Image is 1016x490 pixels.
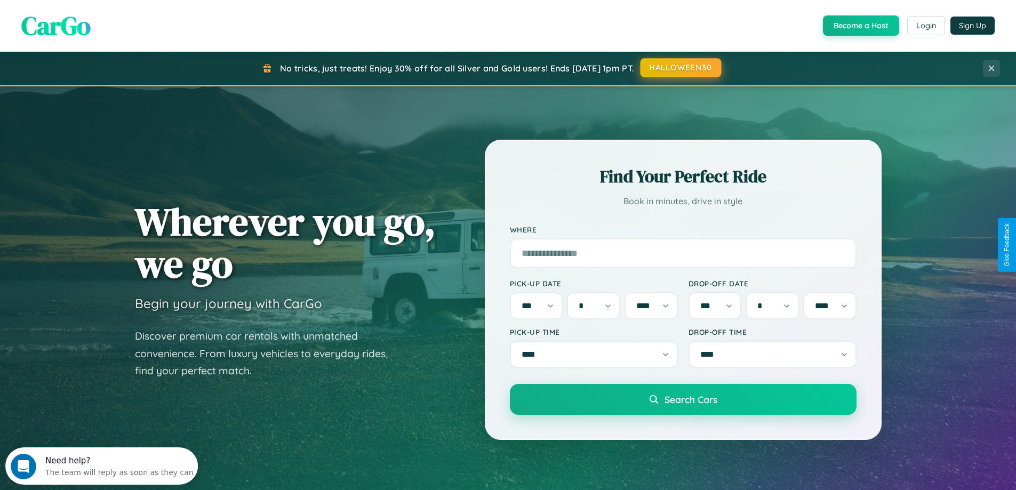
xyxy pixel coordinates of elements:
[907,16,945,35] button: Login
[280,63,634,74] span: No tricks, just treats! Enjoy 30% off for all Silver and Gold users! Ends [DATE] 1pm PT.
[40,9,188,18] div: Need help?
[1003,223,1011,267] div: Give Feedback
[40,18,188,29] div: The team will reply as soon as they can
[11,454,36,479] iframe: Intercom live chat
[823,15,899,36] button: Become a Host
[135,295,322,311] h3: Begin your journey with CarGo
[510,327,678,336] label: Pick-up Time
[510,384,857,415] button: Search Cars
[135,327,402,380] p: Discover premium car rentals with unmatched convenience. From luxury vehicles to everyday rides, ...
[21,8,91,43] span: CarGo
[641,58,722,77] button: HALLOWEEN30
[135,200,436,285] h1: Wherever you go, we go
[510,225,857,234] label: Where
[689,327,857,336] label: Drop-off Time
[510,279,678,288] label: Pick-up Date
[665,393,717,405] span: Search Cars
[950,17,995,35] button: Sign Up
[689,279,857,288] label: Drop-off Date
[4,4,198,34] div: Open Intercom Messenger
[510,194,857,209] p: Book in minutes, drive in style
[5,447,198,485] iframe: Intercom live chat discovery launcher
[510,165,857,188] h2: Find Your Perfect Ride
